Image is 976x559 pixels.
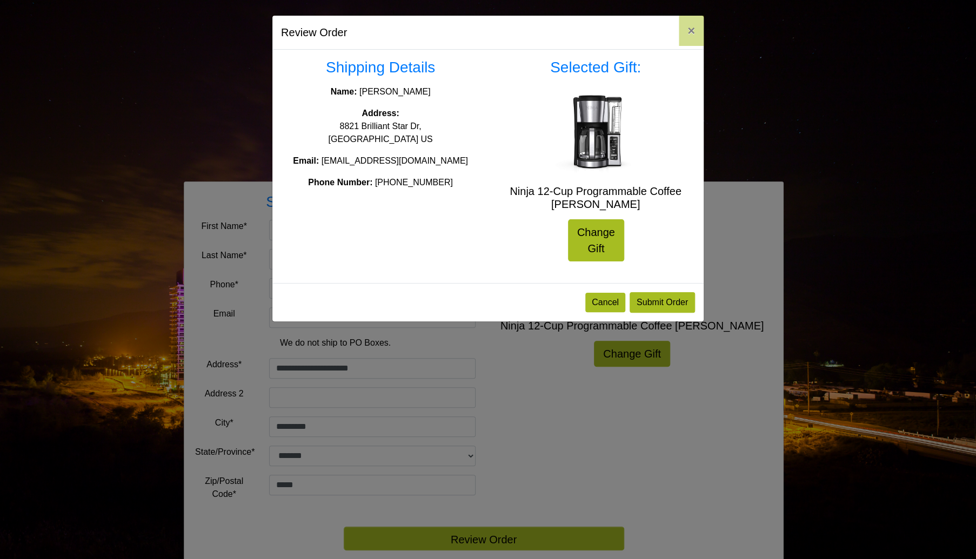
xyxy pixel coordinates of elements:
h3: Shipping Details [281,58,480,77]
a: Change Gift [568,219,624,261]
h5: Review Order [281,24,347,41]
strong: Address: [362,109,399,118]
button: Submit Order [630,292,695,313]
strong: Name: [331,87,357,96]
span: 8821 Brilliant Star Dr, [GEOGRAPHIC_DATA] US [328,122,432,144]
span: [PERSON_NAME] [359,87,431,96]
h5: Ninja 12-Cup Programmable Coffee [PERSON_NAME] [496,185,695,211]
img: Ninja 12-Cup Programmable Coffee Brewer [552,90,639,176]
strong: Phone Number: [308,178,372,187]
span: [PHONE_NUMBER] [375,178,453,187]
h3: Selected Gift: [496,58,695,77]
span: × [687,23,695,38]
strong: Email: [293,156,319,165]
span: [EMAIL_ADDRESS][DOMAIN_NAME] [322,156,468,165]
button: Close [679,16,704,46]
button: Cancel [585,293,625,312]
